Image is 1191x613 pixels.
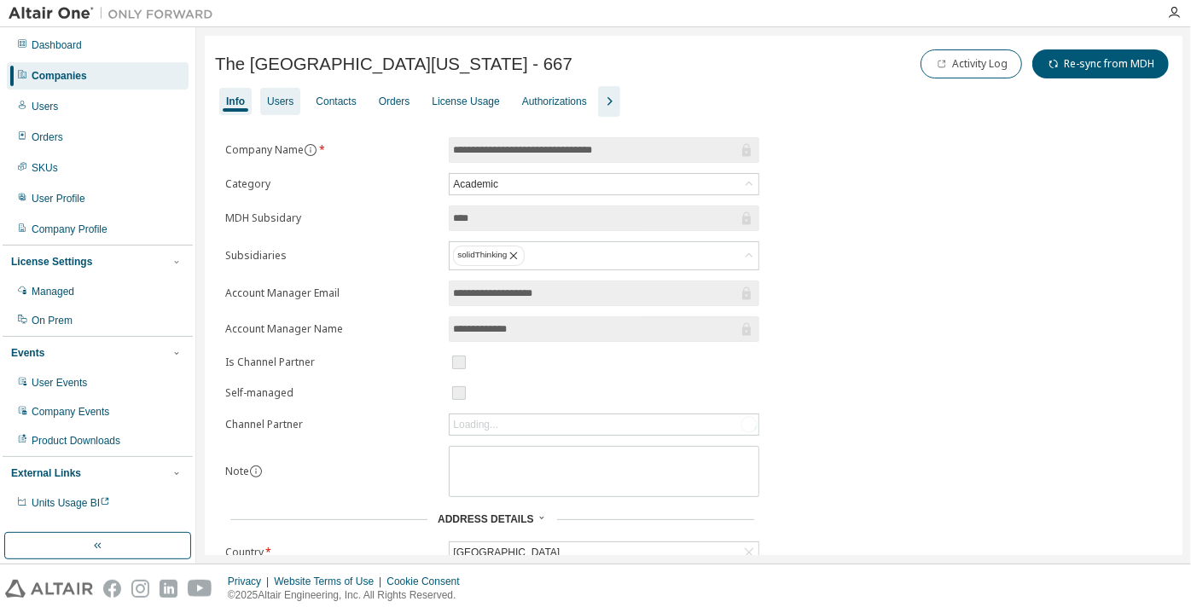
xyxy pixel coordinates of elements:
[11,466,81,480] div: External Links
[228,588,470,603] p: © 2025 Altair Engineering, Inc. All Rights Reserved.
[11,346,44,360] div: Events
[225,464,249,478] label: Note
[32,434,120,448] div: Product Downloads
[453,418,498,431] div: Loading...
[304,143,317,157] button: information
[215,55,572,74] span: The [GEOGRAPHIC_DATA][US_STATE] - 667
[32,161,58,175] div: SKUs
[432,95,499,108] div: License Usage
[249,465,263,478] button: information
[316,95,356,108] div: Contacts
[450,543,562,562] div: [GEOGRAPHIC_DATA]
[32,285,74,298] div: Managed
[225,286,439,300] label: Account Manager Email
[32,223,107,236] div: Company Profile
[226,95,245,108] div: Info
[32,69,87,83] div: Companies
[1032,49,1169,78] button: Re-sync from MDH
[131,580,149,598] img: instagram.svg
[438,513,533,525] span: Address Details
[921,49,1022,78] button: Activity Log
[225,386,439,400] label: Self-managed
[160,580,177,598] img: linkedin.svg
[11,255,92,269] div: License Settings
[5,580,93,598] img: altair_logo.svg
[225,546,439,559] label: Country
[225,322,439,336] label: Account Manager Name
[522,95,587,108] div: Authorizations
[450,175,501,194] div: Academic
[228,575,274,588] div: Privacy
[450,174,758,194] div: Academic
[453,246,525,266] div: solidThinking
[450,414,758,435] div: Loading...
[32,38,82,52] div: Dashboard
[274,575,386,588] div: Website Terms of Use
[225,177,439,191] label: Category
[225,249,439,263] label: Subsidiaries
[450,542,758,563] div: [GEOGRAPHIC_DATA]
[225,356,439,369] label: Is Channel Partner
[379,95,410,108] div: Orders
[450,242,758,269] div: solidThinking
[32,314,73,327] div: On Prem
[32,192,85,205] div: User Profile
[32,405,109,419] div: Company Events
[32,130,63,144] div: Orders
[32,376,87,390] div: User Events
[225,211,439,225] label: MDH Subsidary
[386,575,469,588] div: Cookie Consent
[225,143,439,157] label: Company Name
[225,418,439,431] label: Channel Partner
[9,5,222,22] img: Altair One
[32,100,58,113] div: Users
[32,497,110,509] span: Units Usage BI
[267,95,293,108] div: Users
[188,580,212,598] img: youtube.svg
[103,580,121,598] img: facebook.svg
